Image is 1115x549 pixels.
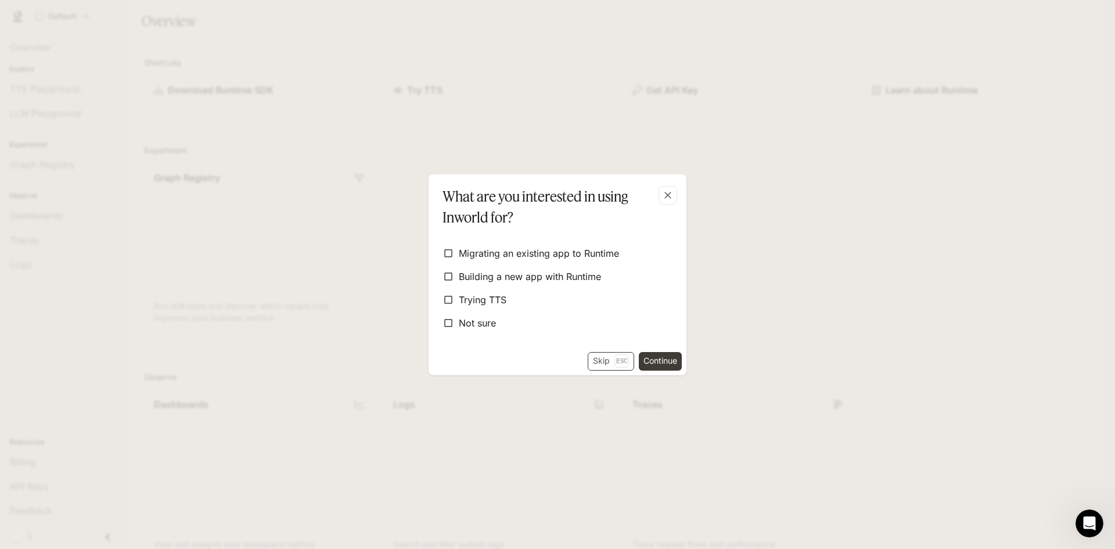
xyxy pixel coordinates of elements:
[639,352,682,371] button: Continue
[588,352,634,371] button: SkipEsc
[614,354,629,367] p: Esc
[1076,509,1103,537] iframe: Intercom live chat
[443,186,668,228] p: What are you interested in using Inworld for?
[459,293,506,307] span: Trying TTS
[459,316,496,330] span: Not sure
[459,246,619,260] span: Migrating an existing app to Runtime
[459,270,601,284] span: Building a new app with Runtime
